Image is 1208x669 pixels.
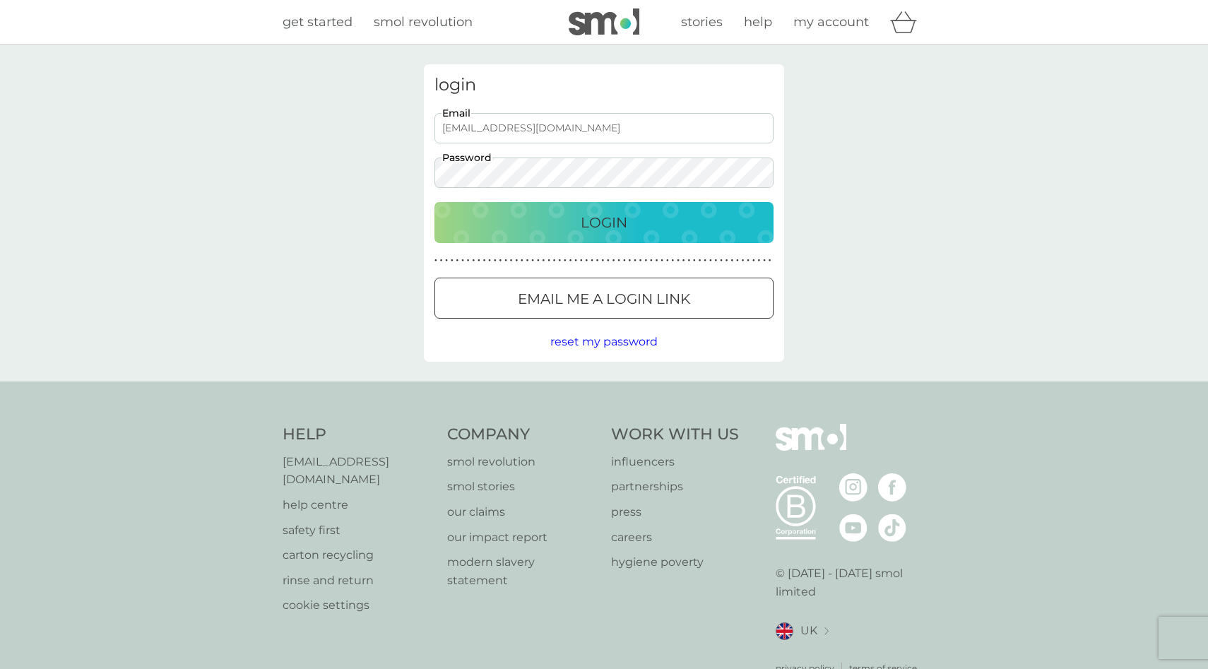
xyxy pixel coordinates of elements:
[715,257,718,264] p: ●
[661,257,663,264] p: ●
[629,257,632,264] p: ●
[611,528,739,547] a: careers
[639,257,642,264] p: ●
[763,257,766,264] p: ●
[434,75,774,95] h3: login
[283,572,433,590] a: rinse and return
[776,564,926,600] p: © [DATE] - [DATE] smol limited
[687,257,690,264] p: ●
[447,528,598,547] p: our impact report
[878,473,906,502] img: visit the smol Facebook page
[839,473,867,502] img: visit the smol Instagram page
[607,257,610,264] p: ●
[596,257,599,264] p: ●
[672,257,675,264] p: ●
[558,257,561,264] p: ●
[283,546,433,564] a: carton recycling
[283,596,433,615] a: cookie settings
[726,257,728,264] p: ●
[682,257,685,264] p: ●
[793,14,869,30] span: my account
[510,257,513,264] p: ●
[283,14,353,30] span: get started
[499,257,502,264] p: ●
[434,278,774,319] button: Email me a login link
[550,335,658,348] span: reset my password
[374,12,473,32] a: smol revolution
[564,257,567,264] p: ●
[586,257,588,264] p: ●
[531,257,534,264] p: ●
[601,257,604,264] p: ●
[283,453,433,489] p: [EMAIL_ADDRESS][DOMAIN_NAME]
[456,257,459,264] p: ●
[553,257,556,264] p: ●
[447,478,598,496] a: smol stories
[623,257,626,264] p: ●
[677,257,680,264] p: ●
[709,257,712,264] p: ●
[611,503,739,521] a: press
[547,257,550,264] p: ●
[543,257,545,264] p: ●
[451,257,454,264] p: ●
[744,12,772,32] a: help
[283,424,433,446] h4: Help
[537,257,540,264] p: ●
[611,478,739,496] a: partnerships
[461,257,464,264] p: ●
[283,12,353,32] a: get started
[693,257,696,264] p: ●
[699,257,701,264] p: ●
[890,8,925,36] div: basket
[526,257,529,264] p: ●
[569,8,639,35] img: smol
[445,257,448,264] p: ●
[617,257,620,264] p: ●
[472,257,475,264] p: ●
[580,257,583,264] p: ●
[720,257,723,264] p: ●
[447,424,598,446] h4: Company
[447,553,598,589] a: modern slavery statement
[478,257,480,264] p: ●
[283,521,433,540] a: safety first
[730,257,733,264] p: ●
[769,257,771,264] p: ●
[591,257,593,264] p: ●
[434,257,437,264] p: ●
[434,202,774,243] button: Login
[518,288,690,310] p: Email me a login link
[611,553,739,572] a: hygiene poverty
[681,12,723,32] a: stories
[752,257,755,264] p: ●
[747,257,750,264] p: ●
[611,453,739,471] a: influencers
[793,12,869,32] a: my account
[550,333,658,351] button: reset my password
[521,257,523,264] p: ●
[447,453,598,471] a: smol revolution
[569,257,572,264] p: ●
[574,257,577,264] p: ●
[681,14,723,30] span: stories
[612,257,615,264] p: ●
[666,257,669,264] p: ●
[800,622,817,640] span: UK
[650,257,653,264] p: ●
[878,514,906,542] img: visit the smol Tiktok page
[447,503,598,521] a: our claims
[656,257,658,264] p: ●
[488,257,491,264] p: ●
[634,257,636,264] p: ●
[504,257,507,264] p: ●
